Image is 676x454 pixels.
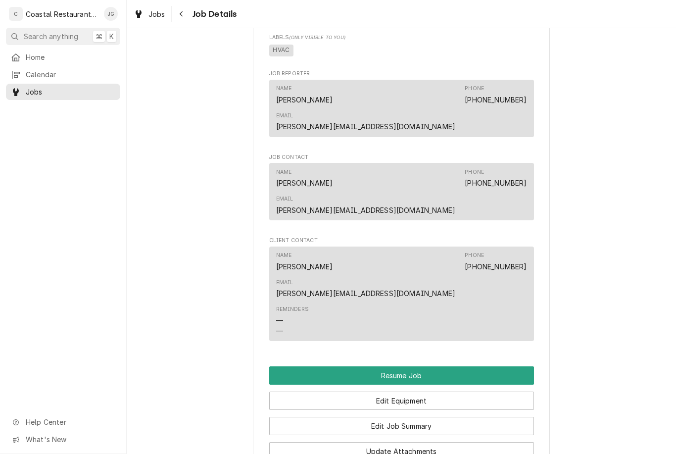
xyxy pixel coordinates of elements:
[269,153,534,225] div: Job Contact
[465,252,527,271] div: Phone
[9,7,23,21] div: C
[26,52,115,62] span: Home
[276,326,283,336] div: —
[465,168,484,176] div: Phone
[6,84,120,100] a: Jobs
[190,7,237,21] span: Job Details
[6,431,120,448] a: Go to What's New
[269,70,534,141] div: Job Reporter
[26,69,115,80] span: Calendar
[465,85,484,93] div: Phone
[26,417,114,427] span: Help Center
[26,9,98,19] div: Coastal Restaurant Repair
[269,163,534,225] div: Job Contact List
[276,315,283,326] div: —
[269,153,534,161] span: Job Contact
[96,31,102,42] span: ⌘
[276,85,333,104] div: Name
[26,434,114,445] span: What's New
[269,392,534,410] button: Edit Equipment
[465,252,484,259] div: Phone
[276,112,456,132] div: Email
[276,289,456,298] a: [PERSON_NAME][EMAIL_ADDRESS][DOMAIN_NAME]
[276,122,456,131] a: [PERSON_NAME][EMAIL_ADDRESS][DOMAIN_NAME]
[269,43,534,58] span: [object Object]
[289,35,345,40] span: (Only Visible to You)
[465,85,527,104] div: Phone
[276,168,292,176] div: Name
[269,247,534,341] div: Contact
[6,66,120,83] a: Calendar
[269,410,534,435] div: Button Group Row
[269,417,534,435] button: Edit Job Summary
[465,262,527,271] a: [PHONE_NUMBER]
[269,247,534,346] div: Client Contact List
[269,45,294,56] span: HVAC
[269,163,534,220] div: Contact
[276,279,456,299] div: Email
[269,366,534,385] div: Button Group Row
[276,252,292,259] div: Name
[24,31,78,42] span: Search anything
[276,252,333,271] div: Name
[269,70,534,78] span: Job Reporter
[269,80,534,137] div: Contact
[269,34,534,42] span: Labels
[276,85,292,93] div: Name
[104,7,118,21] div: James Gatton's Avatar
[269,237,534,345] div: Client Contact
[269,80,534,142] div: Job Reporter List
[276,261,333,272] div: [PERSON_NAME]
[276,112,293,120] div: Email
[109,31,114,42] span: K
[465,96,527,104] a: [PHONE_NUMBER]
[276,168,333,188] div: Name
[26,87,115,97] span: Jobs
[276,206,456,214] a: [PERSON_NAME][EMAIL_ADDRESS][DOMAIN_NAME]
[269,237,534,245] span: Client Contact
[174,6,190,22] button: Navigate back
[104,7,118,21] div: JG
[276,95,333,105] div: [PERSON_NAME]
[269,366,534,385] button: Resume Job
[6,28,120,45] button: Search anything⌘K
[269,385,534,410] div: Button Group Row
[276,195,293,203] div: Email
[276,195,456,215] div: Email
[130,6,169,22] a: Jobs
[269,34,534,58] div: [object Object]
[276,305,309,313] div: Reminders
[6,49,120,65] a: Home
[148,9,165,19] span: Jobs
[6,414,120,430] a: Go to Help Center
[276,305,309,336] div: Reminders
[276,279,293,287] div: Email
[276,178,333,188] div: [PERSON_NAME]
[465,179,527,187] a: [PHONE_NUMBER]
[465,168,527,188] div: Phone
